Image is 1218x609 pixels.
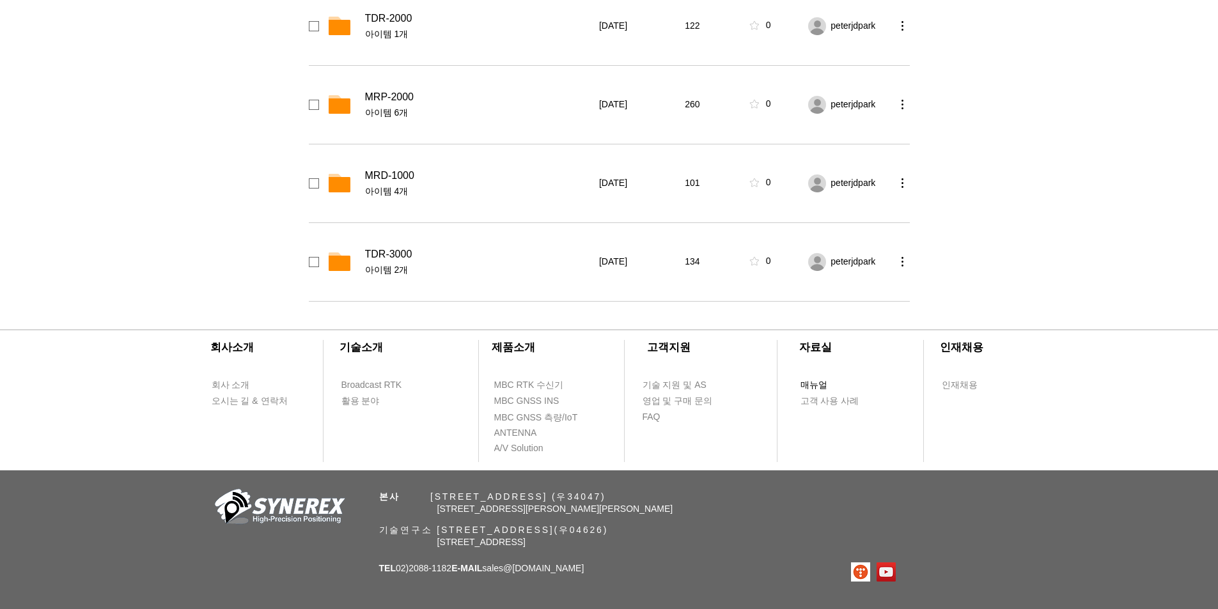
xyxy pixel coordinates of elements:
span: 101 [685,177,699,190]
a: 회사 소개 [211,377,285,393]
span: MBC RTK 수신기 [494,379,564,392]
span: MRD-1000 [365,169,414,182]
a: MBC GNSS INS [494,393,574,409]
div: peterjdpark [831,256,886,268]
span: peterjdpark [831,20,875,33]
span: 매뉴얼 [800,379,827,392]
div: checkbox [309,100,319,110]
span: TDR-2000 [365,12,412,25]
span: [STREET_ADDRESS][PERSON_NAME][PERSON_NAME] [437,504,673,514]
div: peterjdpark [831,177,886,190]
span: MRP-2000 [365,91,414,104]
span: ​회사소개 [210,341,254,353]
span: ​제품소개 [492,341,535,353]
div: 101 [685,177,739,190]
span: ​자료실 [799,341,832,353]
span: [DATE] [599,98,627,111]
span: 134 [685,256,699,268]
img: 회사_로고-removebg-preview.png [208,488,348,529]
div: peterjdpark [831,98,886,111]
a: MBC GNSS 측량/IoT [494,410,605,426]
span: peterjdpark [831,256,875,268]
div: TDR-2000 [365,12,591,25]
div: 2022년 2월 9일 [599,256,677,268]
span: [STREET_ADDRESS] [437,537,526,547]
a: Broadcast RTK [341,377,414,393]
button: more actions [894,254,910,269]
div: 0 [766,98,771,111]
img: 유튜브 사회 아이콘 [877,562,896,582]
a: 기술 지원 및 AS [642,377,738,393]
iframe: Wix Chat [981,206,1218,609]
span: peterjdpark [831,177,875,190]
div: 134 [685,256,739,268]
div: 2022년 2월 17일 [599,177,677,190]
span: 아이템 2개 [365,264,591,277]
a: 오시는 길 & 연락처 [211,393,297,409]
span: peterjdpark [831,98,875,111]
span: MBC GNSS 측량/IoT [494,412,578,424]
a: FAQ [642,409,715,425]
span: 기술 지원 및 AS [643,379,707,392]
span: ​고객지원 [647,341,691,353]
div: peterjdpark [831,20,886,33]
img: 티스토리로고 [851,562,870,582]
a: ANTENNA [494,425,567,441]
span: 122 [685,20,699,33]
span: ​기술소개 [340,341,383,353]
span: ​인재채용 [940,341,983,353]
div: 2022년 2월 17일 [599,20,677,33]
div: 0 [766,19,771,32]
span: 오시는 길 & 연락처 [212,395,288,408]
span: [DATE] [599,20,627,33]
span: TEL [379,563,396,573]
span: 본사 [379,491,401,502]
span: 기술연구소 [STREET_ADDRESS](우04626) [379,525,609,535]
span: TDR-3000 [365,248,412,261]
a: 고객 사용 사례 [800,393,873,409]
button: more actions [894,175,910,190]
span: [DATE] [599,256,627,268]
span: ​ [STREET_ADDRESS] (우34047) [379,491,606,502]
div: TDR-3000 [365,248,591,261]
div: 260 [685,98,739,111]
span: MBC GNSS INS [494,395,559,408]
a: MBC RTK 수신기 [494,377,589,393]
div: 0 [766,176,771,189]
span: 영업 및 구매 문의 [643,395,713,408]
div: checkbox [309,178,319,189]
div: checkbox [309,257,319,267]
span: ANTENNA [494,427,537,440]
span: A/V Solution [494,442,543,455]
div: checkbox [309,21,319,31]
span: 아이템 6개 [365,107,591,119]
a: 영업 및 구매 문의 [642,393,715,409]
span: E-MAIL [451,563,482,573]
span: 아이템 4개 [365,185,591,198]
span: 인재채용 [942,379,978,392]
span: FAQ [643,411,660,424]
span: [DATE] [599,177,627,190]
div: MRP-2000 [365,91,591,104]
span: Broadcast RTK [341,379,402,392]
div: 2022년 2월 17일 [599,98,677,111]
div: MRD-1000 [365,169,591,182]
a: 활용 분야 [341,393,414,409]
ul: SNS 모음 [851,562,896,582]
a: 인재채용 [941,377,1002,393]
button: more actions [894,96,910,112]
div: 122 [685,20,739,33]
span: 고객 사용 사례 [800,395,859,408]
span: 활용 분야 [341,395,380,408]
div: 0 [766,255,771,268]
a: A/V Solution [494,440,567,456]
a: @[DOMAIN_NAME] [503,563,584,573]
span: 아이템 1개 [365,28,591,41]
a: 매뉴얼 [800,377,873,393]
span: 02)2088-1182 sales [379,563,584,573]
button: more actions [894,18,910,33]
span: 회사 소개 [212,379,250,392]
span: 260 [685,98,699,111]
